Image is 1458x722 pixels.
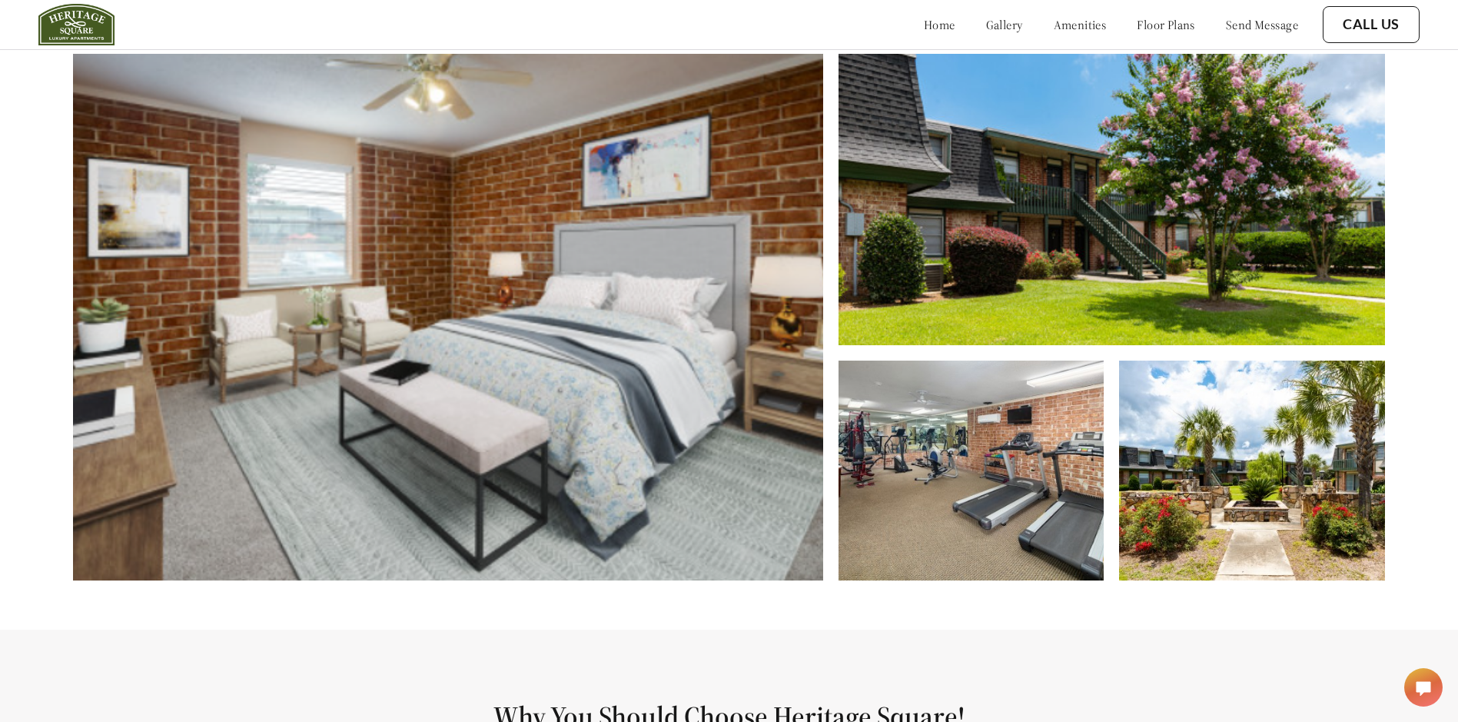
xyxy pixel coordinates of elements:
a: floor plans [1137,17,1195,32]
img: heritage_square_logo.jpg [38,4,115,45]
a: send message [1226,17,1298,32]
img: Alt text [73,54,823,581]
button: Call Us [1323,6,1420,43]
a: home [924,17,955,32]
a: Call Us [1343,16,1400,33]
img: Alt text [839,361,1104,581]
img: Alt text [839,54,1385,345]
a: amenities [1054,17,1107,32]
a: gallery [986,17,1023,32]
img: Alt text [1119,361,1385,581]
